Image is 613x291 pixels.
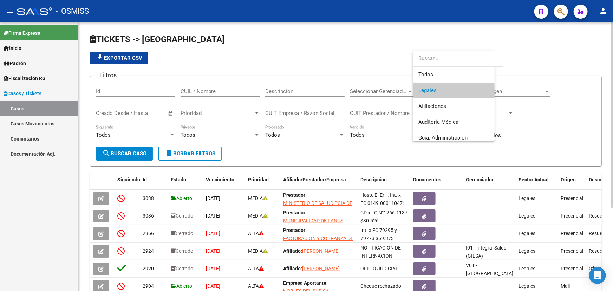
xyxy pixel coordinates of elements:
span: Gcia. Administración [418,135,468,141]
span: Auditoría Médica [418,119,458,125]
span: Todos [418,67,489,83]
span: Afiliaciones [418,103,446,109]
input: dropdown search [413,51,503,66]
span: Legales [418,87,437,93]
div: Open Intercom Messenger [589,267,606,284]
